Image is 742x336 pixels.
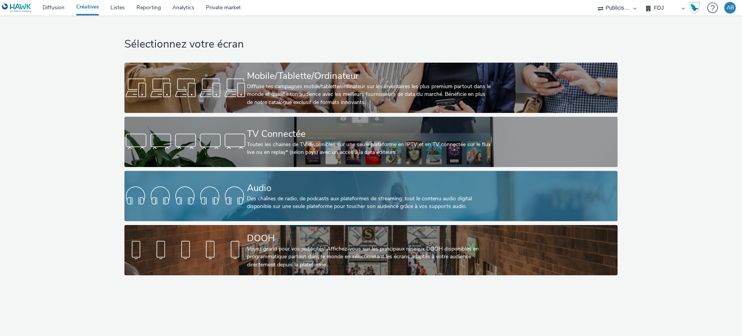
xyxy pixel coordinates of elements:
div: AB [727,2,734,14]
a: TV ConnectéeToutes les chaines de TV disponibles sur une seule plateforme en IPTV et en TV connec... [124,117,617,167]
div: TV Connectée [247,127,492,141]
img: undefined Logo [2,3,32,13]
div: Diffuse tes campagnes mobile/tablette/ordinateur sur les inventaires les plus premium partout dan... [247,83,492,106]
h1: Sélectionnez votre écran [124,37,617,52]
div: DOOH [247,232,492,245]
a: AudioDes chaînes de radio, de podcasts aux plateformes de streaming: tout le contenu audio digita... [124,171,617,221]
div: Audio [247,181,492,195]
div: Mobile/Tablette/Ordinateur [247,69,492,83]
div: Toutes les chaines de TV disponibles sur une seule plateforme en IPTV et en TV connectée sur le f... [247,141,492,157]
a: Mobile/Tablette/OrdinateurDiffuse tes campagnes mobile/tablette/ordinateur sur les inventaires le... [124,63,617,113]
a: DOOHVoyez grand pour vos publicités! Affichez-vous sur les principaux réseaux DOOH disponibles en... [124,225,617,275]
div: Voyez grand pour vos publicités! Affichez-vous sur les principaux réseaux DOOH disponibles en pro... [247,245,492,269]
a: Hawk Academy [689,2,703,14]
img: Hawk Academy [689,2,700,14]
div: Des chaînes de radio, de podcasts aux plateformes de streaming: tout le contenu audio digital dis... [247,195,492,211]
